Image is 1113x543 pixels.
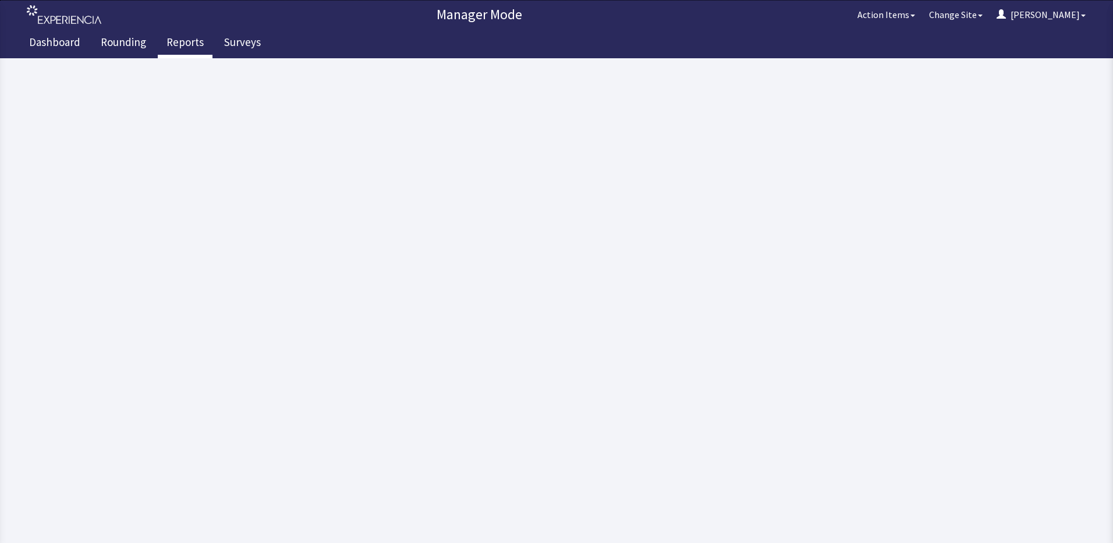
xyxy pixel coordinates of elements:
[158,29,212,58] a: Reports
[92,29,155,58] a: Rounding
[20,29,89,58] a: Dashboard
[990,3,1093,26] button: [PERSON_NAME]
[215,29,270,58] a: Surveys
[850,3,922,26] button: Action Items
[922,3,990,26] button: Change Site
[27,5,101,24] img: experiencia_logo.png
[108,5,850,24] p: Manager Mode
